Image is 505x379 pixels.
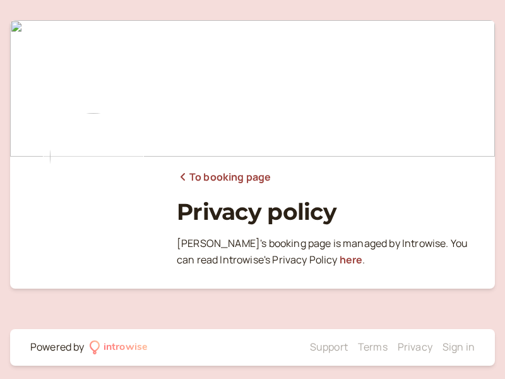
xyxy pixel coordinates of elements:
a: Support [310,340,348,354]
h1: Privacy policy [177,198,475,226]
a: Sign in [443,340,475,354]
div: introwise [104,339,148,356]
a: introwise [90,339,148,356]
p: [PERSON_NAME] ' s booking page is managed by Introwise. You can read Introwise ' s Privacy Policy . [177,236,475,268]
div: Powered by [30,339,85,356]
a: To booking page [177,169,271,186]
a: Terms [358,340,388,354]
a: here [340,253,363,267]
a: Privacy [398,340,432,354]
